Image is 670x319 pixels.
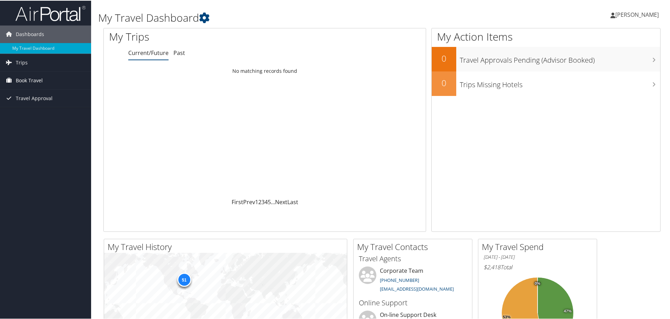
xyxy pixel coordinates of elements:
[610,4,666,25] a: [PERSON_NAME]
[177,272,191,286] div: 51
[460,76,660,89] h3: Trips Missing Hotels
[16,25,44,42] span: Dashboards
[357,240,472,252] h2: My Travel Contacts
[261,197,265,205] a: 3
[484,253,592,260] h6: [DATE] - [DATE]
[432,46,660,71] a: 0Travel Approvals Pending (Advisor Booked)
[173,48,185,56] a: Past
[432,71,660,95] a: 0Trips Missing Hotels
[535,281,540,285] tspan: 0%
[16,71,43,89] span: Book Travel
[16,89,53,106] span: Travel Approval
[359,297,467,307] h3: Online Support
[104,64,426,77] td: No matching records found
[15,5,86,21] img: airportal-logo.png
[482,240,597,252] h2: My Travel Spend
[16,53,28,71] span: Trips
[109,29,286,43] h1: My Trips
[484,263,592,270] h6: Total
[432,52,456,64] h2: 0
[268,197,271,205] a: 5
[355,266,470,294] li: Corporate Team
[255,197,258,205] a: 1
[108,240,347,252] h2: My Travel History
[432,76,456,88] h2: 0
[98,10,477,25] h1: My Travel Dashboard
[432,29,660,43] h1: My Action Items
[484,263,500,270] span: $2,418
[232,197,243,205] a: First
[359,253,467,263] h3: Travel Agents
[287,197,298,205] a: Last
[380,276,419,283] a: [PHONE_NUMBER]
[243,197,255,205] a: Prev
[128,48,169,56] a: Current/Future
[258,197,261,205] a: 2
[615,10,659,18] span: [PERSON_NAME]
[564,308,572,313] tspan: 47%
[380,285,454,291] a: [EMAIL_ADDRESS][DOMAIN_NAME]
[265,197,268,205] a: 4
[271,197,275,205] span: …
[503,314,511,319] tspan: 53%
[460,51,660,64] h3: Travel Approvals Pending (Advisor Booked)
[275,197,287,205] a: Next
